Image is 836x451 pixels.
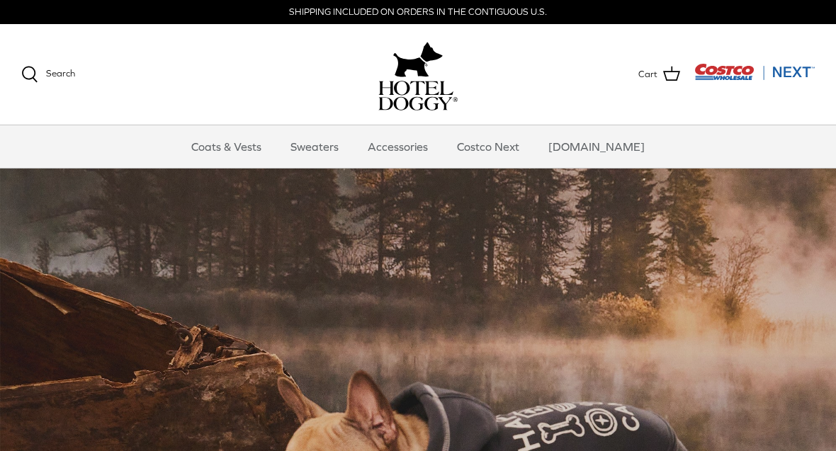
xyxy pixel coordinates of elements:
a: Cart [638,65,680,84]
a: Visit Costco Next [694,72,815,83]
span: Cart [638,67,657,82]
a: Coats & Vests [179,125,274,168]
img: hoteldoggy.com [393,38,443,81]
a: hoteldoggy.com hoteldoggycom [378,38,458,110]
img: Costco Next [694,63,815,81]
a: Costco Next [444,125,532,168]
a: Sweaters [278,125,351,168]
a: Accessories [355,125,441,168]
img: hoteldoggycom [378,81,458,110]
span: Search [46,68,75,79]
a: Search [21,66,75,83]
a: [DOMAIN_NAME] [536,125,657,168]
